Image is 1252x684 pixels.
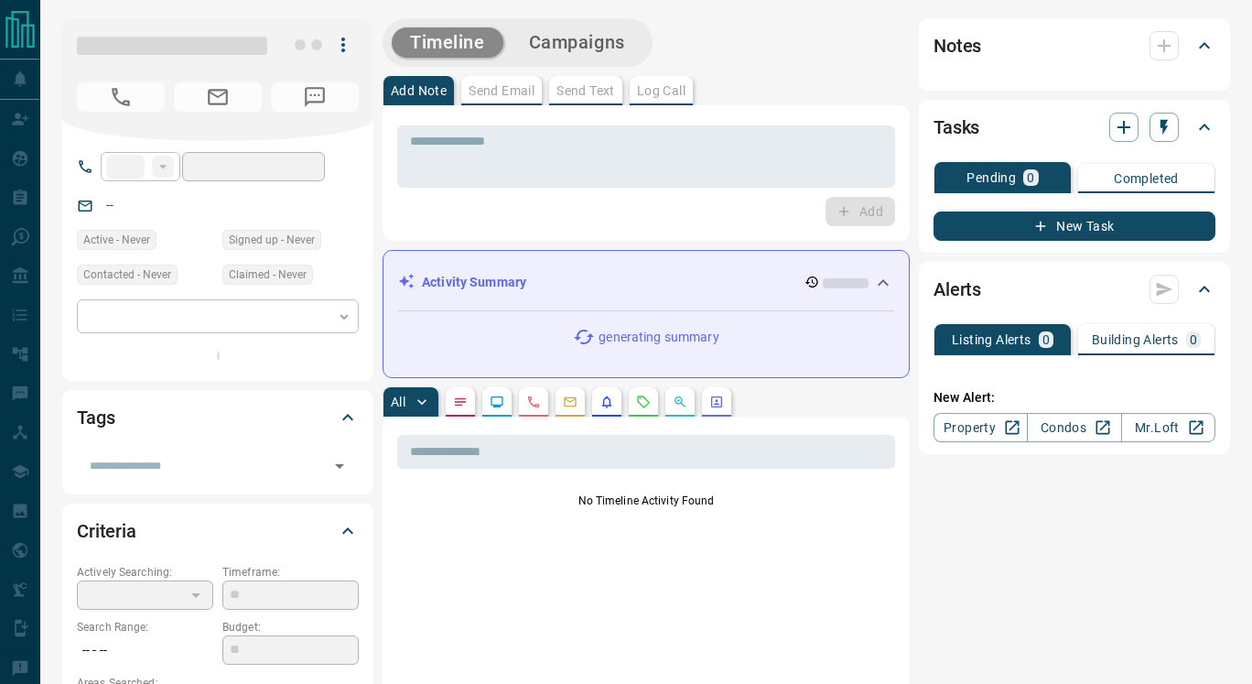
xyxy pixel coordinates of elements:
span: No Email [174,82,262,112]
p: Pending [966,171,1016,184]
p: Timeframe: [222,564,359,581]
div: Tags [77,396,359,440]
span: Active - Never [83,231,150,249]
button: New Task [934,212,1215,241]
button: Timeline [392,27,503,58]
svg: Opportunities [673,395,687,409]
p: 0 [1190,333,1197,346]
div: Activity Summary [398,266,894,299]
p: Listing Alerts [952,333,1031,346]
a: Property [934,413,1028,442]
button: Campaigns [511,27,643,58]
div: Notes [934,24,1215,68]
p: No Timeline Activity Found [397,493,895,509]
p: 0 [1042,333,1050,346]
p: Actively Searching: [77,564,213,581]
p: generating summary [599,328,718,347]
h2: Tasks [934,113,979,142]
span: Claimed - Never [229,266,307,284]
svg: Lead Browsing Activity [490,395,504,409]
svg: Requests [636,395,651,409]
svg: Listing Alerts [599,395,614,409]
a: Condos [1027,413,1121,442]
span: No Number [77,82,165,112]
svg: Agent Actions [709,395,724,409]
p: New Alert: [934,388,1215,407]
svg: Notes [453,395,468,409]
p: 0 [1027,171,1034,184]
p: Building Alerts [1092,333,1179,346]
span: No Number [271,82,359,112]
p: Completed [1114,172,1179,185]
p: Budget: [222,619,359,635]
span: Contacted - Never [83,266,171,284]
h2: Alerts [934,275,981,304]
h2: Tags [77,403,114,432]
div: Criteria [77,509,359,553]
button: Open [327,453,352,479]
p: All [391,396,405,408]
div: Tasks [934,105,1215,149]
p: -- - -- [77,635,213,666]
p: Activity Summary [422,273,526,292]
a: Mr.Loft [1121,413,1215,442]
svg: Calls [526,395,541,409]
div: Alerts [934,267,1215,311]
h2: Notes [934,31,981,60]
a: -- [106,198,113,212]
p: Add Note [391,84,447,97]
span: Signed up - Never [229,231,315,249]
h2: Criteria [77,516,136,546]
p: Search Range: [77,619,213,635]
svg: Emails [563,395,577,409]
